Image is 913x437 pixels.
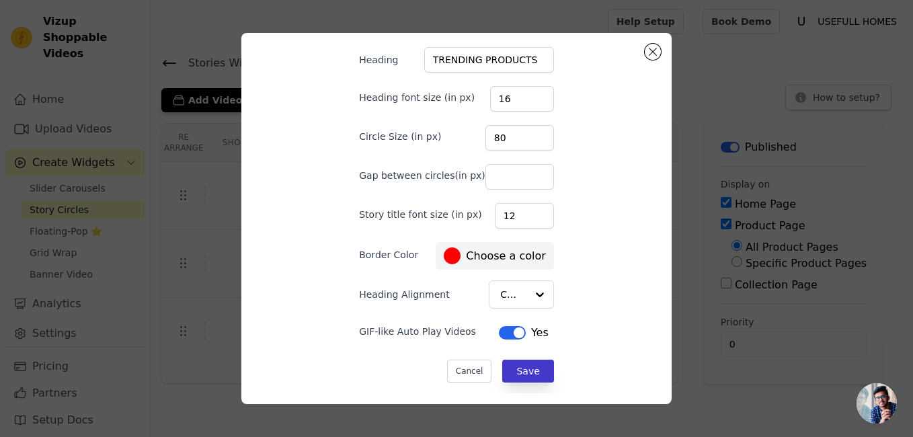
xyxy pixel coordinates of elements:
label: Heading font size (in px) [359,91,475,104]
label: Heading Alignment [359,288,452,301]
button: Cancel [447,360,492,383]
label: GIF-like Auto Play Videos [359,325,476,338]
input: Add a heading [424,47,554,73]
label: Border Color [359,248,418,262]
label: Gap between circles(in px) [359,169,485,182]
span: Yes [531,325,549,341]
a: Open chat [857,383,897,424]
label: Circle Size (in px) [359,130,441,143]
button: Close modal [645,44,661,60]
label: Heading [359,53,424,67]
label: Choose a color [444,247,545,264]
label: Story title font size (in px) [359,208,481,221]
button: Save [502,360,553,383]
